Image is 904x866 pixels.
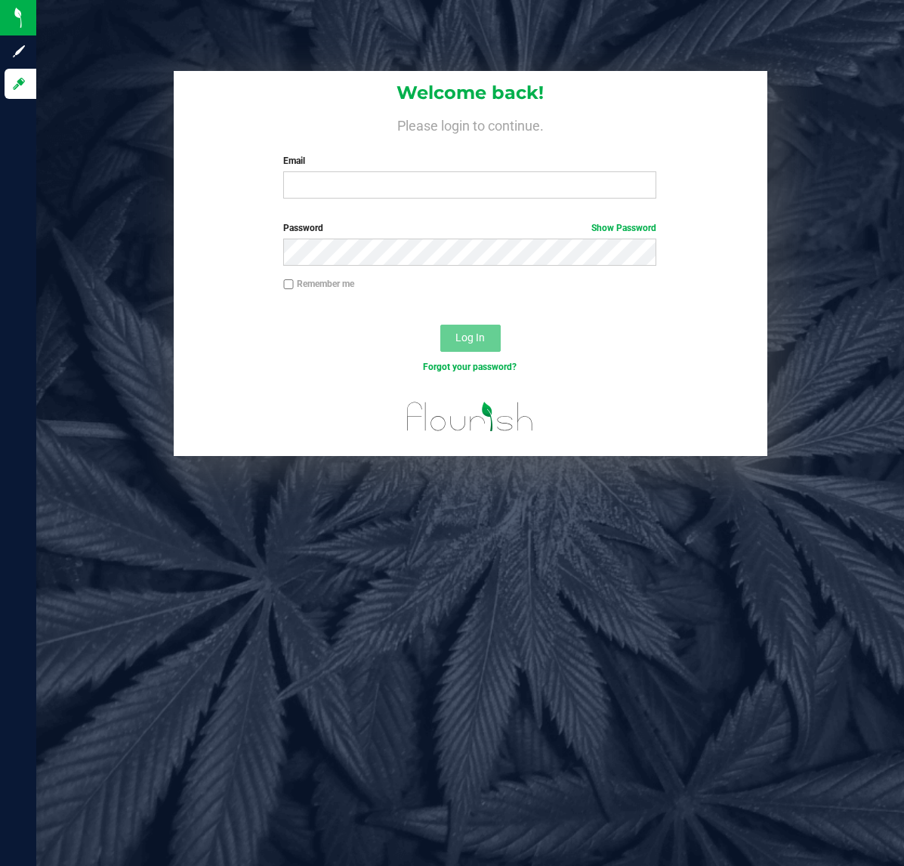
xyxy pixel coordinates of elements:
img: flourish_logo.svg [396,390,545,444]
a: Forgot your password? [423,362,517,372]
inline-svg: Log in [11,76,26,91]
label: Remember me [283,277,354,291]
a: Show Password [591,223,656,233]
inline-svg: Sign up [11,44,26,59]
h4: Please login to continue. [174,115,767,133]
span: Log In [455,331,485,344]
h1: Welcome back! [174,83,767,103]
label: Email [283,154,656,168]
input: Remember me [283,279,294,290]
span: Password [283,223,323,233]
button: Log In [440,325,501,352]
